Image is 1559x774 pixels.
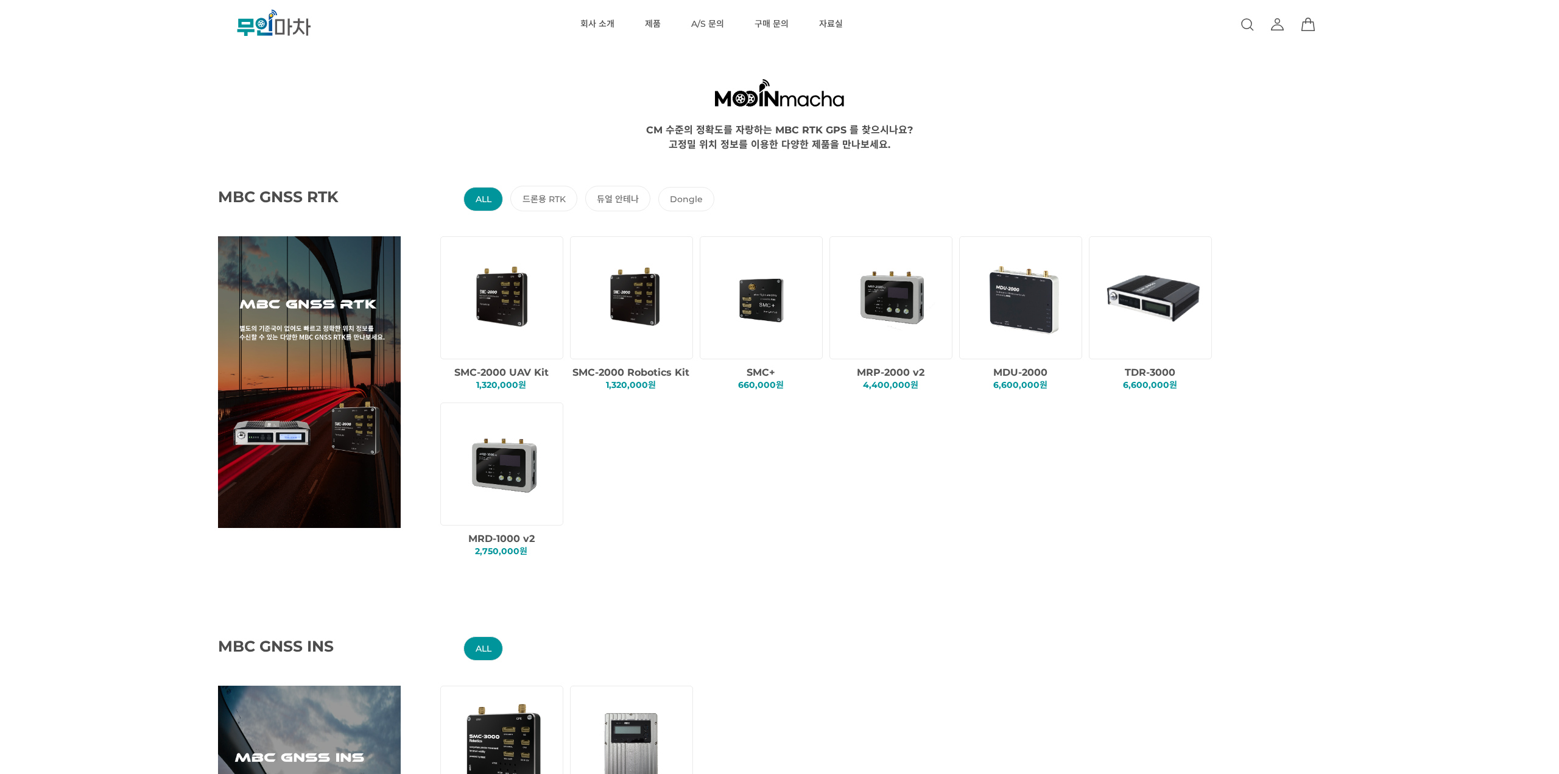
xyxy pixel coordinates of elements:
span: 4,400,000원 [863,379,918,390]
li: ALL [463,187,503,211]
span: 1,320,000원 [606,379,656,390]
li: ALL [463,636,503,661]
span: MRD-1000 v2 [468,533,535,544]
li: 드론용 RTK [510,186,577,211]
span: 2,750,000원 [475,546,527,557]
img: main_GNSS_RTK.png [218,236,401,528]
div: CM 수준의 정확도를 자랑하는 MBC RTK GPS 를 찾으시나요? 고정밀 위치 정보를 이용한 다양한 제품을 만나보세요. [62,122,1496,151]
span: 6,600,000원 [993,379,1047,390]
img: 74693795f3d35c287560ef585fd79621.png [452,412,556,516]
span: 6,600,000원 [1123,379,1177,390]
li: 듀얼 안테나 [585,186,651,211]
li: Dongle [658,187,715,211]
span: MBC GNSS INS [218,637,370,655]
img: dd1389de6ba74b56ed1c86d804b0ca77.png [582,245,686,350]
span: 660,000원 [738,379,784,390]
img: 29e1ed50bec2d2c3d08ab21b2fffb945.png [1100,245,1205,350]
span: MBC GNSS RTK [218,188,370,206]
span: MDU-2000 [993,367,1047,378]
img: 9b9ab8696318a90dfe4e969267b5ed87.png [841,245,945,350]
span: 1,320,000원 [476,379,526,390]
span: SMC+ [747,367,775,378]
img: 1ee78b6ef8b89e123d6f4d8a617f2cc2.png [452,245,556,350]
img: f8268eb516eb82712c4b199d88f6799e.png [711,245,815,350]
span: SMC-2000 Robotics Kit [572,367,689,378]
img: 6483618fc6c74fd86d4df014c1d99106.png [971,245,1075,350]
span: MRP-2000 v2 [857,367,924,378]
span: SMC-2000 UAV Kit [454,367,549,378]
span: TDR-3000 [1125,367,1175,378]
